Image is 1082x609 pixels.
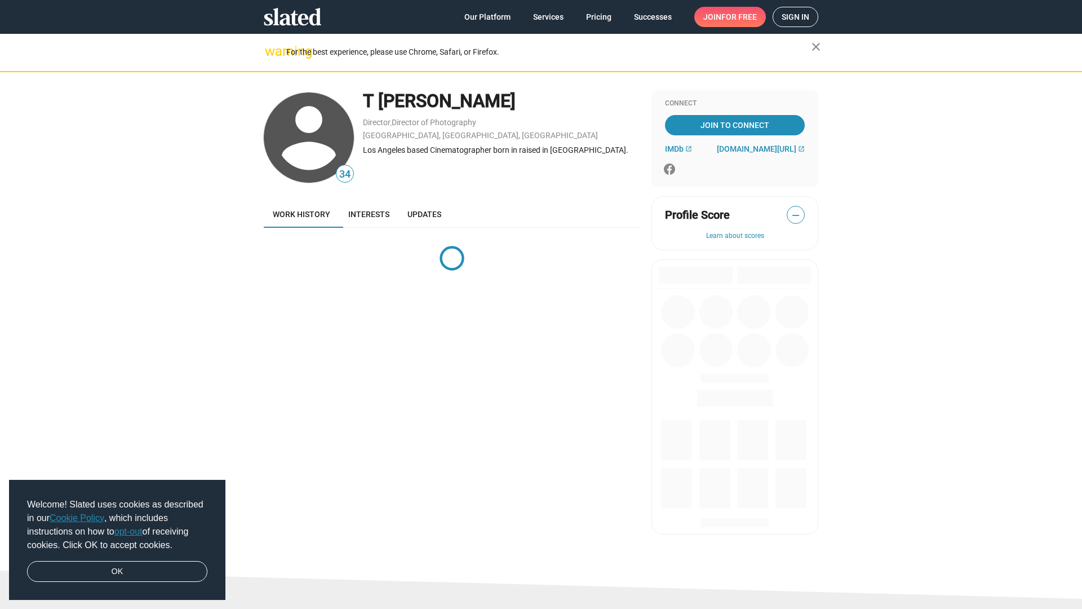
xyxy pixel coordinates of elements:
span: Services [533,7,564,27]
button: Learn about scores [665,232,805,241]
span: Sign in [782,7,809,27]
span: Join To Connect [667,115,802,135]
mat-icon: open_in_new [685,145,692,152]
span: [DOMAIN_NAME][URL] [717,144,796,153]
span: Welcome! Slated uses cookies as described in our , which includes instructions on how to of recei... [27,498,207,552]
div: Los Angeles based Cinematographer born in raised in [GEOGRAPHIC_DATA]. [363,145,640,156]
mat-icon: open_in_new [798,145,805,152]
mat-icon: close [809,40,823,54]
span: Updates [407,210,441,219]
span: for free [721,7,757,27]
a: Cookie Policy [50,513,104,523]
a: Pricing [577,7,620,27]
a: Updates [398,201,450,228]
span: Successes [634,7,672,27]
span: , [391,120,392,126]
div: For the best experience, please use Chrome, Safari, or Firefox. [286,45,812,60]
span: Pricing [586,7,611,27]
span: Profile Score [665,208,730,223]
span: IMDb [665,144,684,153]
a: Join To Connect [665,115,805,135]
div: T [PERSON_NAME] [363,89,640,113]
a: Director [363,118,391,127]
div: cookieconsent [9,480,225,601]
a: opt-out [114,527,143,536]
a: [GEOGRAPHIC_DATA], [GEOGRAPHIC_DATA], [GEOGRAPHIC_DATA] [363,131,598,140]
a: Sign in [773,7,818,27]
a: Director of Photography [392,118,476,127]
a: Work history [264,201,339,228]
a: Successes [625,7,681,27]
a: IMDb [665,144,692,153]
span: 34 [336,167,353,182]
a: Interests [339,201,398,228]
a: Joinfor free [694,7,766,27]
a: Services [524,7,573,27]
a: Our Platform [455,7,520,27]
span: Work history [273,210,330,219]
a: [DOMAIN_NAME][URL] [717,144,805,153]
span: — [787,208,804,223]
span: Our Platform [464,7,511,27]
span: Interests [348,210,389,219]
span: Join [703,7,757,27]
mat-icon: warning [265,45,278,58]
div: Connect [665,99,805,108]
a: dismiss cookie message [27,561,207,582]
